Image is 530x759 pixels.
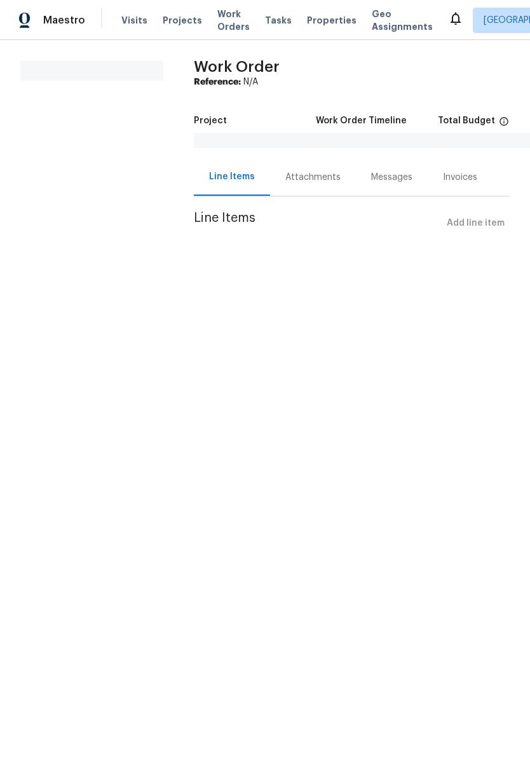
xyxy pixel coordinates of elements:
[316,116,407,125] h5: Work Order Timeline
[121,14,147,27] span: Visits
[438,116,495,125] h5: Total Budget
[443,171,477,184] div: Invoices
[43,14,85,27] span: Maestro
[194,212,442,235] span: Line Items
[307,14,357,27] span: Properties
[163,14,202,27] span: Projects
[217,8,250,33] span: Work Orders
[194,78,241,86] b: Reference:
[285,171,341,184] div: Attachments
[194,76,510,88] div: N/A
[265,16,292,25] span: Tasks
[194,116,227,125] h5: Project
[372,8,433,33] span: Geo Assignments
[499,116,509,133] span: The total cost of line items that have been proposed by Opendoor. This sum includes line items th...
[371,171,412,184] div: Messages
[209,170,255,183] div: Line Items
[194,59,280,74] span: Work Order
